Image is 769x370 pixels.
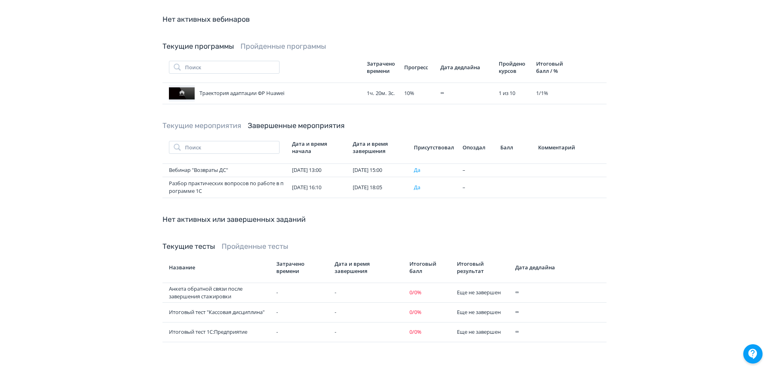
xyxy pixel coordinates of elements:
div: Прогресс [404,64,434,71]
div: - [276,328,328,336]
span: 0 / 0 % [409,289,422,296]
span: 0 / 0 % [409,308,422,316]
a: Пройденные тесты [222,242,288,251]
span: [DATE] 18:05 [353,184,382,191]
span: Да [414,166,420,174]
div: – [463,184,494,192]
div: - [276,308,328,316]
div: ∞ [515,289,567,297]
div: Итоговый тест "Кассовая дисциплина" [169,308,270,316]
a: Пройденные программы [241,42,326,51]
span: [DATE] 15:00 [353,166,382,174]
div: Вебинар "Возвраты ДС" [169,166,286,174]
div: Дата и время начала [292,140,347,155]
span: 1ч. [367,89,374,97]
div: Дата дедлайна [515,264,567,271]
div: - [335,289,403,297]
div: Затрачено времени [276,260,328,275]
div: Еще не завершен [457,289,509,297]
span: 0 / 0 % [409,328,422,335]
div: Нет активных или завершенных заданий [162,214,607,225]
div: Дата и время завершения [335,260,403,275]
div: Анкета обратной связи после завершения стажировки [169,285,270,301]
span: 1 / 1 % [536,89,548,97]
div: - [335,308,403,316]
div: Комментарий [538,144,600,151]
div: – [463,166,494,174]
span: [DATE] 13:00 [292,166,321,174]
div: Итоговый тест 1С:Предприятие [169,328,270,336]
div: ∞ [440,89,492,97]
span: 20м. [376,89,387,97]
span: [DATE] 16:10 [292,184,321,191]
div: Название [169,264,270,271]
div: Дата дедлайна [440,64,492,71]
div: Траектория адаптации ФР Huawei [169,85,360,101]
div: Итоговый результат [457,260,509,275]
div: ∞ [515,308,567,316]
div: Нет активных вебинаров [162,14,607,25]
div: Еще не завершен [457,328,509,336]
div: - [335,328,403,336]
a: Завершенные мероприятия [248,121,345,130]
a: Текущие программы [162,42,234,51]
div: Присутствовал [414,144,454,151]
span: 10 % [404,89,414,97]
a: Текущие тесты [162,242,215,251]
div: Балл [500,144,527,151]
div: Еще не завершен [457,308,509,316]
span: 3с. [388,89,395,97]
a: Текущие мероприятия [162,121,241,130]
div: ∞ [515,328,567,336]
span: 1 из 10 [499,89,515,97]
div: Дата и время завершения [353,140,407,155]
div: Разбор практических вопросов по работе в программе 1С [169,180,286,195]
div: Итоговый балл [409,260,450,275]
div: Итоговый балл / % [536,60,567,74]
span: Да [414,184,420,191]
div: Пройдено курсов [499,60,529,74]
div: - [276,289,328,297]
div: Опоздал [463,144,487,151]
div: Затрачено времени [367,60,398,74]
